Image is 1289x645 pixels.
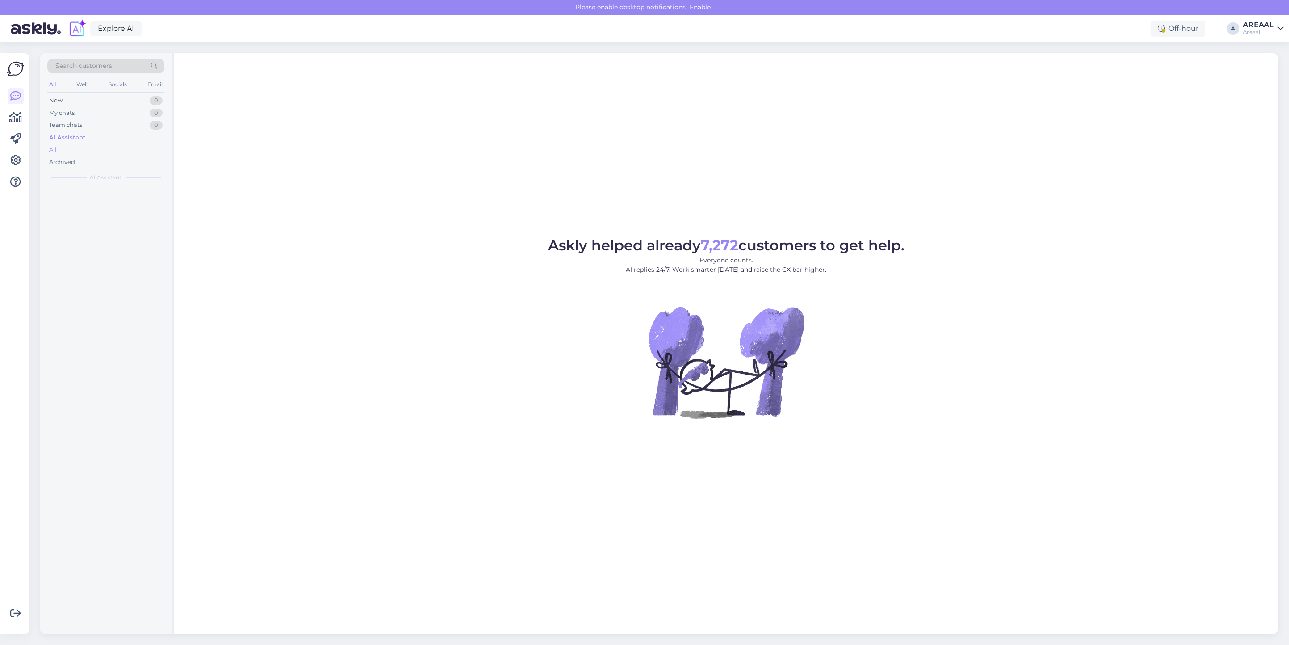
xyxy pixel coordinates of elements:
[687,3,714,11] span: Enable
[49,109,75,118] div: My chats
[90,21,142,36] a: Explore AI
[90,173,122,181] span: AI Assistant
[107,79,129,90] div: Socials
[49,145,57,154] div: All
[150,121,163,130] div: 0
[150,109,163,118] div: 0
[47,79,58,90] div: All
[49,96,63,105] div: New
[548,256,904,274] p: Everyone counts. AI replies 24/7. Work smarter [DATE] and raise the CX bar higher.
[1243,21,1284,36] a: AREAALAreaal
[75,79,90,90] div: Web
[55,61,112,71] span: Search customers
[701,236,738,254] b: 7,272
[7,60,24,77] img: Askly Logo
[548,236,904,254] span: Askly helped already customers to get help.
[150,96,163,105] div: 0
[68,19,87,38] img: explore-ai
[1243,29,1274,36] div: Areaal
[646,282,807,443] img: No Chat active
[49,133,86,142] div: AI Assistant
[49,121,82,130] div: Team chats
[1151,21,1205,37] div: Off-hour
[146,79,164,90] div: Email
[1227,22,1239,35] div: A
[1243,21,1274,29] div: AREAAL
[49,158,75,167] div: Archived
